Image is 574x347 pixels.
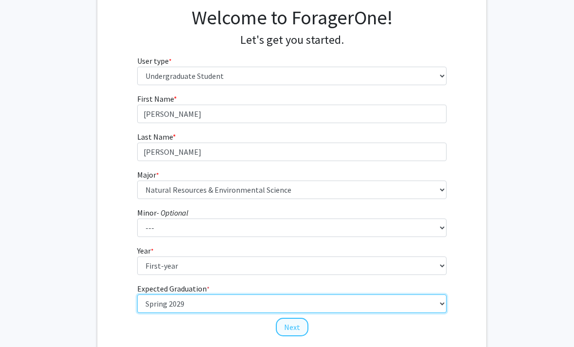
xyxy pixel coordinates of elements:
[137,283,210,294] label: Expected Graduation
[276,318,308,336] button: Next
[137,245,154,256] label: Year
[137,6,447,29] h1: Welcome to ForagerOne!
[137,132,173,142] span: Last Name
[137,207,188,219] label: Minor
[137,55,172,67] label: User type
[137,33,447,47] h4: Let's get you started.
[137,94,174,104] span: First Name
[137,169,159,181] label: Major
[7,303,41,340] iframe: Chat
[157,208,188,218] i: - Optional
